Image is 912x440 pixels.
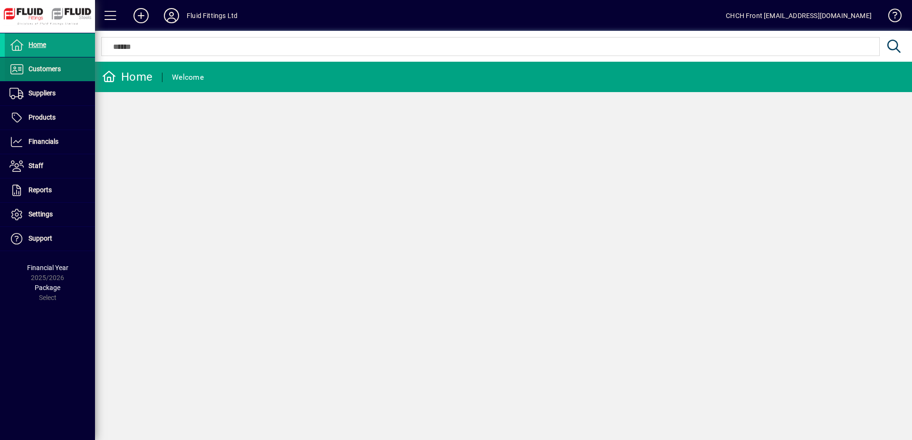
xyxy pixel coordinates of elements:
[156,7,187,24] button: Profile
[5,82,95,105] a: Suppliers
[5,57,95,81] a: Customers
[27,264,68,271] span: Financial Year
[5,203,95,226] a: Settings
[5,154,95,178] a: Staff
[5,106,95,130] a: Products
[28,89,56,97] span: Suppliers
[5,227,95,251] a: Support
[28,162,43,169] span: Staff
[28,41,46,48] span: Home
[102,69,152,84] div: Home
[5,178,95,202] a: Reports
[172,70,204,85] div: Welcome
[28,65,61,73] span: Customers
[5,130,95,154] a: Financials
[126,7,156,24] button: Add
[187,8,237,23] div: Fluid Fittings Ltd
[726,8,872,23] div: CHCH Front [EMAIL_ADDRESS][DOMAIN_NAME]
[28,138,58,145] span: Financials
[28,234,52,242] span: Support
[28,210,53,218] span: Settings
[28,186,52,194] span: Reports
[881,2,900,33] a: Knowledge Base
[28,113,56,121] span: Products
[35,284,60,291] span: Package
